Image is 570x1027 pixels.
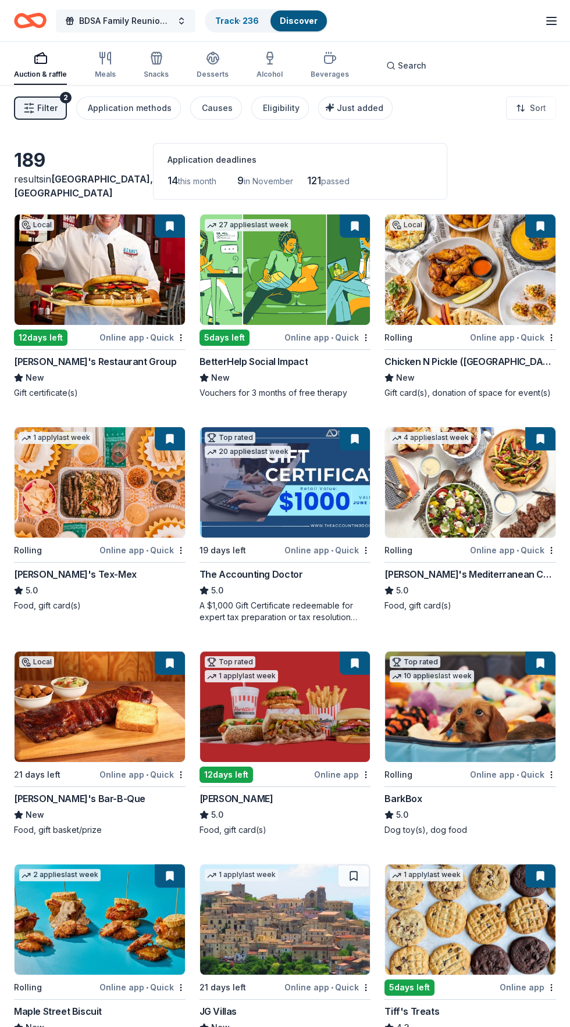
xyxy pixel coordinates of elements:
[199,1004,237,1018] div: JG Villas
[202,101,233,115] div: Causes
[14,70,67,79] div: Auction & raffle
[205,9,328,33] button: Track· 236Discover
[284,980,370,994] div: Online app Quick
[516,546,519,555] span: •
[99,980,186,994] div: Online app Quick
[251,96,309,120] button: Eligibility
[390,219,425,231] div: Local
[500,980,556,994] div: Online app
[398,59,426,73] span: Search
[26,808,44,822] span: New
[318,96,393,120] button: Just added
[205,656,255,668] div: Top rated
[321,176,350,186] span: passed
[199,330,250,346] div: 5 days left
[314,767,370,782] div: Online app
[37,101,58,115] span: Filter
[506,96,556,120] button: Sort
[199,387,371,399] div: Vouchers for 3 months of free therapy
[205,446,291,458] div: 20 applies last week
[215,16,259,26] a: Track· 236
[396,371,415,385] span: New
[178,176,216,186] span: this month
[284,330,370,345] div: Online app Quick
[237,174,244,187] span: 9
[14,214,186,399] a: Image for Kenny's Restaurant GroupLocal12days leftOnline app•Quick[PERSON_NAME]'s Restaurant Grou...
[384,355,556,368] div: Chicken N Pickle ([GEOGRAPHIC_DATA])
[14,149,139,172] div: 189
[14,600,186,611] div: Food, gift card(s)
[205,219,291,231] div: 27 applies last week
[284,543,370,557] div: Online app Quick
[205,432,255,443] div: Top rated
[396,808,408,822] span: 5.0
[14,330,67,346] div: 12 days left
[470,330,556,345] div: Online app Quick
[14,173,153,199] span: in
[197,46,229,85] button: Desserts
[307,174,321,187] span: 121
[390,869,463,881] div: 1 apply last week
[14,567,137,581] div: [PERSON_NAME]'s Tex-Mex
[384,214,556,399] a: Image for Chicken N Pickle (Grand Prairie)LocalRollingOnline app•QuickChicken N Pickle ([GEOGRAPH...
[384,651,556,836] a: Image for BarkBoxTop rated10 applieslast weekRollingOnline app•QuickBarkBox5.0Dog toy(s), dog food
[199,567,303,581] div: The Accounting Doctor
[337,103,383,113] span: Just added
[516,333,519,342] span: •
[396,584,408,597] span: 5.0
[144,70,169,79] div: Snacks
[146,333,148,342] span: •
[146,983,148,992] span: •
[14,768,60,782] div: 21 days left
[211,371,230,385] span: New
[14,427,186,611] a: Image for Chuy's Tex-Mex1 applylast weekRollingOnline app•Quick[PERSON_NAME]'s Tex-Mex5.0Food, gi...
[384,427,556,611] a: Image for Taziki's Mediterranean Cafe4 applieslast weekRollingOnline app•Quick[PERSON_NAME]'s Med...
[19,869,101,881] div: 2 applies last week
[384,824,556,836] div: Dog toy(s), dog food
[311,70,349,79] div: Beverages
[14,543,42,557] div: Rolling
[384,979,434,996] div: 5 days left
[95,70,116,79] div: Meals
[146,770,148,779] span: •
[15,864,185,975] img: Image for Maple Street Biscuit
[311,46,349,85] button: Beverages
[14,355,176,368] div: [PERSON_NAME]'s Restaurant Group
[60,92,72,103] div: 2
[19,219,54,231] div: Local
[99,330,186,345] div: Online app Quick
[14,651,186,836] a: Image for Soulman's Bar-B-QueLocal21 days leftOnline app•Quick[PERSON_NAME]'s Bar-B-QueNewFood, g...
[19,656,54,668] div: Local
[190,96,242,120] button: Causes
[530,101,546,115] span: Sort
[146,546,148,555] span: •
[99,543,186,557] div: Online app Quick
[470,767,556,782] div: Online app Quick
[200,214,370,325] img: Image for BetterHelp Social Impact
[470,543,556,557] div: Online app Quick
[26,371,44,385] span: New
[14,172,139,200] div: results
[197,70,229,79] div: Desserts
[384,792,422,806] div: BarkBox
[205,670,278,682] div: 1 apply last week
[14,824,186,836] div: Food, gift basket/prize
[390,432,471,444] div: 4 applies last week
[199,543,246,557] div: 19 days left
[15,214,185,325] img: Image for Kenny's Restaurant Group
[244,176,293,186] span: in November
[199,824,371,836] div: Food, gift card(s)
[211,584,223,597] span: 5.0
[384,331,412,345] div: Rolling
[199,427,371,623] a: Image for The Accounting DoctorTop rated20 applieslast week19 days leftOnline app•QuickThe Accoun...
[256,70,283,79] div: Alcohol
[516,770,519,779] span: •
[15,652,185,762] img: Image for Soulman's Bar-B-Que
[205,869,278,881] div: 1 apply last week
[168,174,178,187] span: 14
[14,46,67,85] button: Auction & raffle
[384,543,412,557] div: Rolling
[385,214,555,325] img: Image for Chicken N Pickle (Grand Prairie)
[377,54,436,77] button: Search
[384,1004,439,1018] div: Tiff's Treats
